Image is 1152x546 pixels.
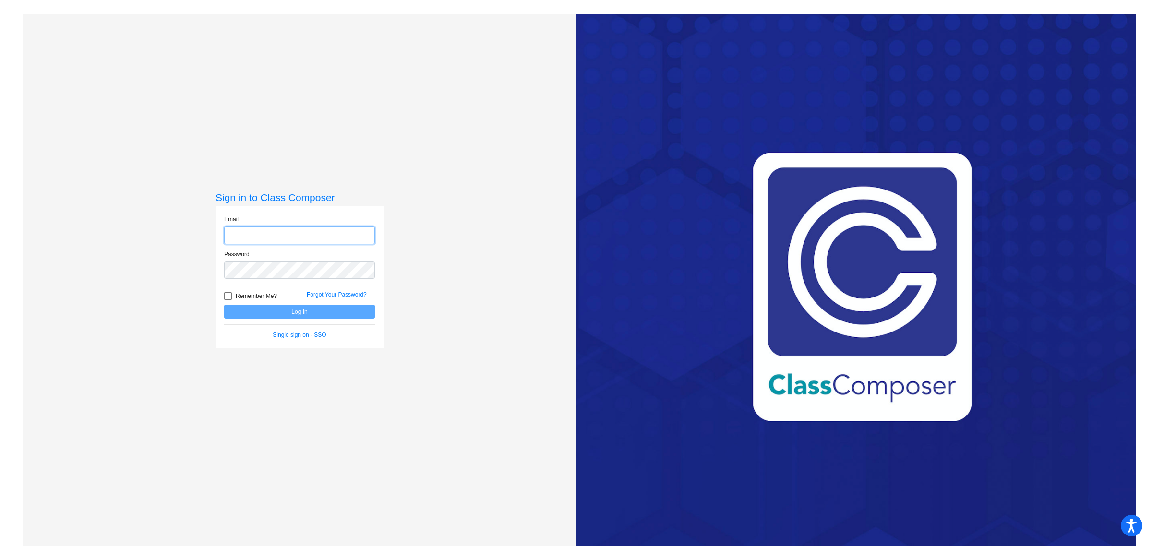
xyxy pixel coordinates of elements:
[224,250,250,259] label: Password
[216,191,384,203] h3: Sign in to Class Composer
[273,332,326,338] a: Single sign on - SSO
[224,215,239,224] label: Email
[307,291,367,298] a: Forgot Your Password?
[236,290,277,302] span: Remember Me?
[224,305,375,319] button: Log In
